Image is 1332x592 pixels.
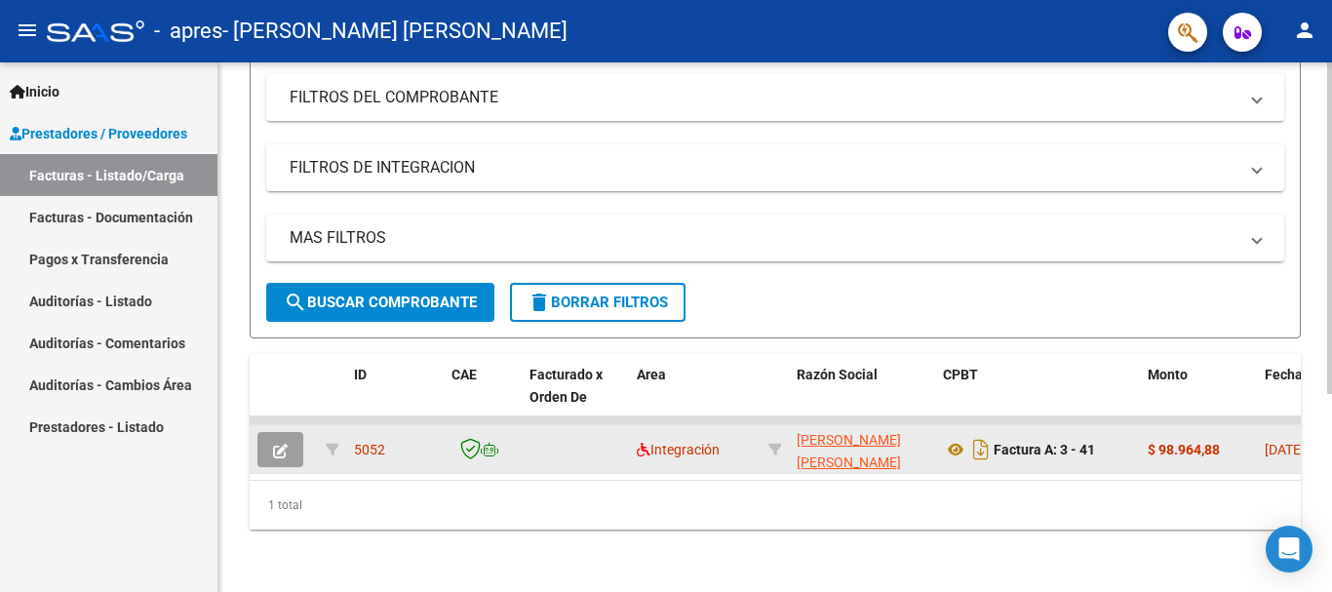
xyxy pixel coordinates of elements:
mat-expansion-panel-header: FILTROS DEL COMPROBANTE [266,74,1284,121]
span: [DATE] [1265,442,1305,457]
button: Buscar Comprobante [266,283,494,322]
datatable-header-cell: CPBT [935,354,1140,440]
mat-icon: search [284,291,307,314]
strong: Factura A: 3 - 41 [994,442,1095,457]
span: - apres [154,10,222,53]
mat-expansion-panel-header: MAS FILTROS [266,215,1284,261]
span: Inicio [10,81,59,102]
span: Area [637,367,666,382]
span: Monto [1148,367,1188,382]
datatable-header-cell: Monto [1140,354,1257,440]
mat-expansion-panel-header: FILTROS DE INTEGRACION [266,144,1284,191]
datatable-header-cell: ID [346,354,444,440]
mat-icon: person [1293,19,1316,42]
datatable-header-cell: Facturado x Orden De [522,354,629,440]
mat-icon: menu [16,19,39,42]
datatable-header-cell: CAE [444,354,522,440]
datatable-header-cell: Area [629,354,761,440]
span: Facturado x Orden De [529,367,603,405]
div: 27173039676 [797,429,927,470]
mat-icon: delete [528,291,551,314]
span: Razón Social [797,367,878,382]
mat-panel-title: FILTROS DEL COMPROBANTE [290,87,1237,108]
span: Integración [637,442,720,457]
mat-panel-title: FILTROS DE INTEGRACION [290,157,1237,178]
span: 5052 [354,442,385,457]
i: Descargar documento [968,434,994,465]
span: Buscar Comprobante [284,294,477,311]
span: CAE [451,367,477,382]
strong: $ 98.964,88 [1148,442,1220,457]
datatable-header-cell: Razón Social [789,354,935,440]
span: Borrar Filtros [528,294,668,311]
div: Open Intercom Messenger [1266,526,1312,572]
span: ID [354,367,367,382]
span: - [PERSON_NAME] [PERSON_NAME] [222,10,568,53]
button: Borrar Filtros [510,283,686,322]
span: Prestadores / Proveedores [10,123,187,144]
span: CPBT [943,367,978,382]
span: [PERSON_NAME] [PERSON_NAME] [797,432,901,470]
div: 1 total [250,481,1301,530]
mat-panel-title: MAS FILTROS [290,227,1237,249]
